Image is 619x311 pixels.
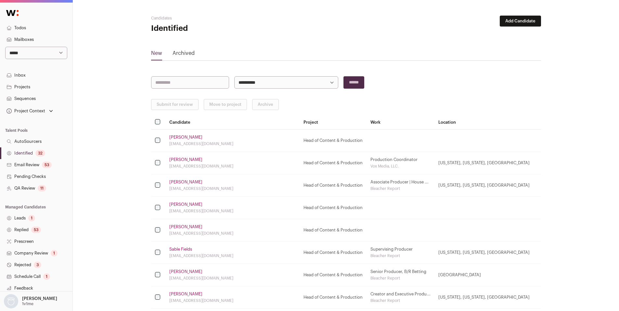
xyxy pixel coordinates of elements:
div: [EMAIL_ADDRESS][DOMAIN_NAME] [169,164,296,169]
td: Creator and Executive Produ... [367,286,434,309]
div: 3 [34,262,41,268]
td: [US_STATE], [US_STATE], [GEOGRAPHIC_DATA] [434,152,554,174]
a: [PERSON_NAME] [169,135,202,140]
div: [EMAIL_ADDRESS][DOMAIN_NAME] [169,253,296,258]
p: [PERSON_NAME] [22,296,57,301]
td: Senior Producer, B/R Betting [367,264,434,286]
a: [PERSON_NAME] [169,180,202,185]
div: Bleacher Report [370,186,431,191]
div: [EMAIL_ADDRESS][DOMAIN_NAME] [169,231,296,236]
button: Add Candidate [500,16,541,27]
h1: Identified [151,23,281,34]
div: Vox Media, LLC. [370,164,431,169]
div: [EMAIL_ADDRESS][DOMAIN_NAME] [169,141,296,146]
td: Head of Content & Production [300,197,367,219]
div: [EMAIL_ADDRESS][DOMAIN_NAME] [169,298,296,303]
a: [PERSON_NAME] [169,224,202,230]
button: Open dropdown [3,294,58,308]
div: 32 [35,150,45,156]
td: [GEOGRAPHIC_DATA] [434,264,554,286]
img: Wellfound [3,6,22,19]
td: Head of Content & Production [300,286,367,309]
th: Project [300,115,367,130]
a: Sable Fields [169,247,192,252]
div: 53 [31,227,41,233]
div: [EMAIL_ADDRESS][DOMAIN_NAME] [169,208,296,214]
a: New [151,49,162,60]
td: Head of Content & Production [300,219,367,242]
td: Production Coordinator [367,152,434,174]
td: Head of Content & Production [300,130,367,152]
a: [PERSON_NAME] [169,269,202,274]
div: [EMAIL_ADDRESS][DOMAIN_NAME] [169,276,296,281]
th: Location [434,115,554,130]
div: 53 [42,162,52,168]
a: [PERSON_NAME] [169,202,202,207]
a: [PERSON_NAME] [169,292,202,297]
div: 11 [38,185,46,192]
td: [US_STATE], [US_STATE], [GEOGRAPHIC_DATA] [434,286,554,309]
td: Head of Content & Production [300,242,367,264]
div: Bleacher Report [370,298,431,303]
td: [US_STATE], [US_STATE], [GEOGRAPHIC_DATA] [434,174,554,197]
div: 1 [43,273,50,280]
a: [PERSON_NAME] [169,157,202,162]
div: 1 [28,215,35,221]
td: [US_STATE], [US_STATE], [GEOGRAPHIC_DATA] [434,242,554,264]
td: Supervising Producer [367,242,434,264]
div: Bleacher Report [370,276,431,281]
h2: Candidates [151,16,281,21]
div: Bleacher Report [370,253,431,258]
td: Head of Content & Production [300,264,367,286]
div: 1 [51,250,58,256]
p: 1v1me [22,301,33,306]
th: Work [367,115,434,130]
td: Associate Producer | House ... [367,174,434,197]
img: nopic.png [4,294,18,308]
th: Candidate [165,115,300,130]
div: Project Context [5,108,45,114]
div: [EMAIL_ADDRESS][DOMAIN_NAME] [169,186,296,191]
a: Archived [173,49,195,60]
td: Head of Content & Production [300,152,367,174]
button: Open dropdown [5,106,54,116]
td: Head of Content & Production [300,174,367,197]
